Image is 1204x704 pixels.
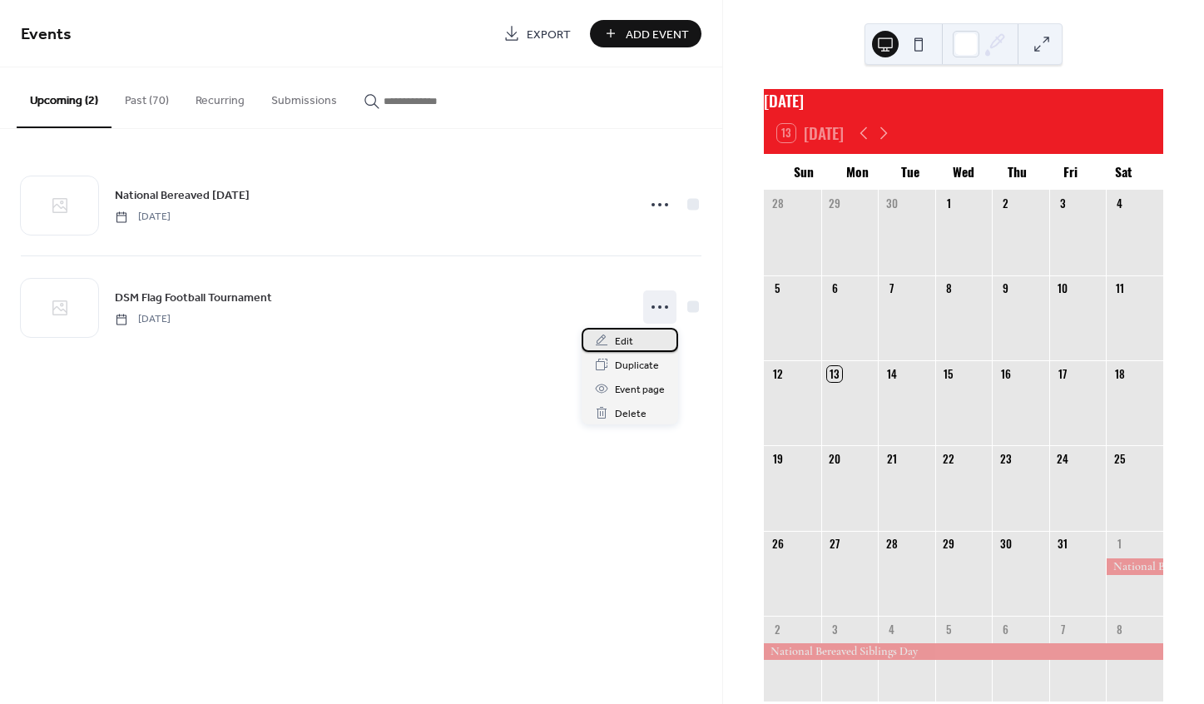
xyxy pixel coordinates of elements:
span: Duplicate [615,357,659,374]
button: Upcoming (2) [17,67,111,128]
div: 21 [884,452,899,467]
span: Edit [615,333,633,350]
button: Past (70) [111,67,182,126]
div: 19 [770,452,785,467]
div: 8 [1112,622,1127,637]
div: 30 [884,196,899,211]
div: 8 [941,281,956,296]
div: 2 [770,622,785,637]
div: 30 [998,537,1013,552]
a: DSM Flag Football Tournament [115,288,272,307]
div: 23 [998,452,1013,467]
div: 5 [941,622,956,637]
div: 13 [827,366,842,381]
span: Delete [615,405,647,423]
div: 4 [884,622,899,637]
button: Recurring [182,67,258,126]
div: 3 [827,622,842,637]
div: 26 [770,537,785,552]
div: Sun [777,154,830,190]
div: 31 [1055,537,1070,552]
button: Add Event [590,20,701,47]
div: 22 [941,452,956,467]
div: 25 [1112,452,1127,467]
div: 6 [998,622,1013,637]
span: Export [527,26,571,43]
div: Mon [830,154,884,190]
div: 9 [998,281,1013,296]
div: 17 [1055,366,1070,381]
div: 11 [1112,281,1127,296]
div: 28 [884,537,899,552]
div: 29 [827,196,842,211]
div: 7 [884,281,899,296]
div: Sat [1097,154,1150,190]
div: 4 [1112,196,1127,211]
div: Fri [1043,154,1097,190]
button: Submissions [258,67,350,126]
div: 24 [1055,452,1070,467]
div: 15 [941,366,956,381]
div: 28 [770,196,785,211]
a: National Bereaved [DATE] [115,186,250,205]
div: Tue [884,154,937,190]
span: [DATE] [115,210,171,225]
a: Export [491,20,583,47]
span: Add Event [626,26,689,43]
div: 14 [884,366,899,381]
div: 16 [998,366,1013,381]
div: Wed [937,154,990,190]
div: [DATE] [764,89,1163,113]
div: 12 [770,366,785,381]
span: National Bereaved [DATE] [115,187,250,205]
div: 1 [941,196,956,211]
div: 5 [770,281,785,296]
div: National Bereaved Siblings Day [1106,558,1163,575]
div: 18 [1112,366,1127,381]
span: DSM Flag Football Tournament [115,290,272,307]
div: Thu [990,154,1043,190]
div: National Bereaved Siblings Day [764,643,1163,660]
div: 2 [998,196,1013,211]
span: Events [21,18,72,51]
span: [DATE] [115,312,171,327]
div: 27 [827,537,842,552]
div: 29 [941,537,956,552]
div: 6 [827,281,842,296]
div: 7 [1055,622,1070,637]
span: Event page [615,381,665,399]
div: 1 [1112,537,1127,552]
div: 10 [1055,281,1070,296]
div: 20 [827,452,842,467]
div: 3 [1055,196,1070,211]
